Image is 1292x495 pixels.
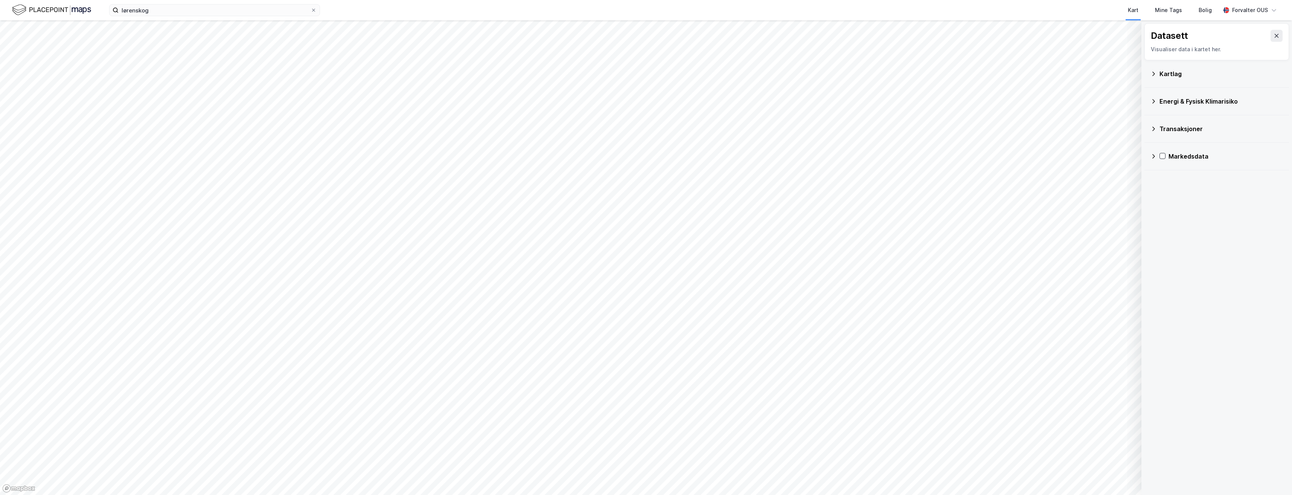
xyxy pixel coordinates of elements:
[119,5,311,16] input: Søk på adresse, matrikkel, gårdeiere, leietakere eller personer
[1159,97,1283,106] div: Energi & Fysisk Klimarisiko
[1254,459,1292,495] div: Kontrollprogram for chat
[1128,6,1138,15] div: Kart
[2,484,35,493] a: Mapbox homepage
[1199,6,1212,15] div: Bolig
[12,3,91,17] img: logo.f888ab2527a4732fd821a326f86c7f29.svg
[1159,124,1283,133] div: Transaksjoner
[1151,45,1283,54] div: Visualiser data i kartet her.
[1155,6,1182,15] div: Mine Tags
[1232,6,1268,15] div: Forvalter OUS
[1159,69,1283,78] div: Kartlag
[1151,30,1188,42] div: Datasett
[1254,459,1292,495] iframe: Chat Widget
[1169,152,1283,161] div: Markedsdata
